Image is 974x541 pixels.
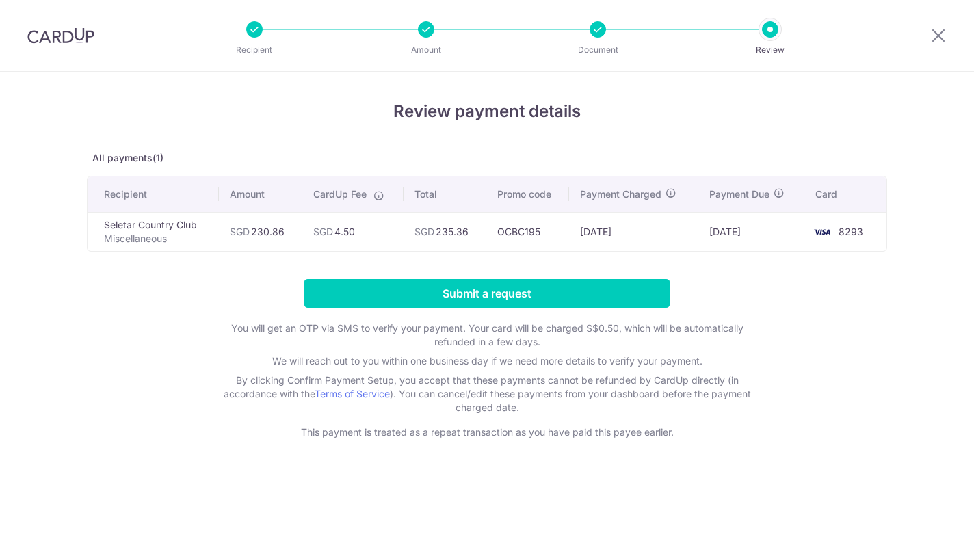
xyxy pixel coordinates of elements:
p: Miscellaneous [104,232,208,246]
span: Payment Charged [580,187,661,201]
p: This payment is treated as a repeat transaction as you have paid this payee earlier. [213,425,761,439]
span: Payment Due [709,187,769,201]
td: 4.50 [302,212,404,251]
th: Card [804,176,886,212]
td: [DATE] [698,212,804,251]
span: SGD [313,226,333,237]
td: 235.36 [404,212,486,251]
td: [DATE] [569,212,698,251]
p: Amount [376,43,477,57]
th: Total [404,176,486,212]
img: CardUp [27,27,94,44]
p: We will reach out to you within one business day if we need more details to verify your payment. [213,354,761,368]
p: All payments(1) [87,151,887,165]
p: Recipient [204,43,305,57]
th: Amount [219,176,302,212]
p: You will get an OTP via SMS to verify your payment. Your card will be charged S$0.50, which will ... [213,321,761,349]
td: Seletar Country Club [88,212,219,251]
input: Submit a request [304,279,670,308]
p: By clicking Confirm Payment Setup, you accept that these payments cannot be refunded by CardUp di... [213,373,761,414]
td: 230.86 [219,212,302,251]
h4: Review payment details [87,99,887,124]
span: SGD [414,226,434,237]
span: 8293 [839,226,863,237]
td: OCBC195 [486,212,569,251]
a: Terms of Service [315,388,390,399]
th: Promo code [486,176,569,212]
p: Document [547,43,648,57]
p: Review [720,43,821,57]
span: SGD [230,226,250,237]
img: <span class="translation_missing" title="translation missing: en.account_steps.new_confirm_form.b... [808,224,836,240]
th: Recipient [88,176,219,212]
span: CardUp Fee [313,187,367,201]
